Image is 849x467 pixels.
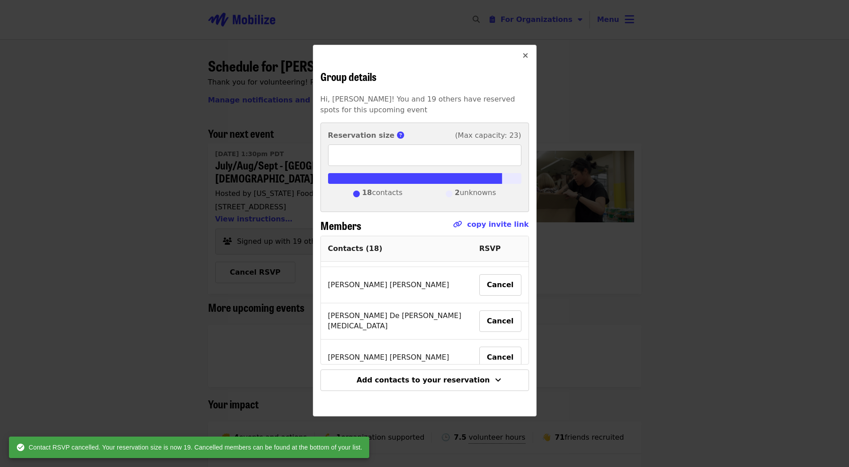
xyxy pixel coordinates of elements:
[523,51,528,60] i: times icon
[321,303,472,340] td: [PERSON_NAME] De [PERSON_NAME][MEDICAL_DATA]
[455,187,496,201] span: unknowns
[328,131,395,140] strong: Reservation size
[479,310,521,332] button: Cancel
[397,131,410,140] span: This is the number of group members you reserved spots for.
[479,347,521,368] button: Cancel
[320,369,529,391] button: Add contacts to your reservation
[479,274,521,296] button: Cancel
[515,45,536,67] button: Close
[362,188,372,197] strong: 18
[397,131,404,140] i: circle-question icon
[455,130,521,141] span: (Max capacity: 23)
[362,187,402,201] span: contacts
[357,376,490,384] span: Add contacts to your reservation
[16,439,362,455] div: Contact RSVP cancelled. Your reservation size is now 19. Cancelled members can be found at the bo...
[321,267,472,303] td: [PERSON_NAME] [PERSON_NAME]
[467,220,529,229] a: copy invite link
[472,236,529,262] th: RSVP
[453,219,529,236] span: Click to copy link!
[321,236,472,262] th: Contacts ( 18 )
[495,376,501,384] i: angle-down icon
[320,68,376,84] span: Group details
[453,220,462,229] i: link icon
[320,95,515,114] span: Hi, [PERSON_NAME]! You and 19 others have reserved spots for this upcoming event
[321,340,472,376] td: [PERSON_NAME] [PERSON_NAME]
[455,188,460,197] strong: 2
[320,217,361,233] span: Members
